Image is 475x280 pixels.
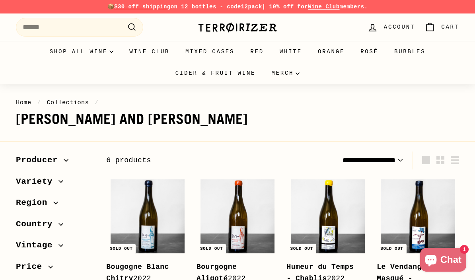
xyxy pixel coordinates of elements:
[93,99,101,106] span: /
[242,41,272,62] a: Red
[197,244,226,253] div: Sold out
[107,244,136,253] div: Sold out
[16,173,93,194] button: Variety
[263,62,308,84] summary: Merch
[177,41,242,62] a: Mixed Cases
[16,111,459,127] h1: [PERSON_NAME] and [PERSON_NAME]
[16,2,459,11] p: 📦 on 12 bottles - code | 10% off for members.
[16,175,58,189] span: Variety
[42,41,122,62] summary: Shop all wine
[16,98,459,107] nav: breadcrumbs
[241,4,262,10] strong: 12pack
[441,23,459,31] span: Cart
[16,196,53,210] span: Region
[272,41,310,62] a: White
[16,239,58,252] span: Vintage
[106,155,282,166] div: 6 products
[47,99,89,106] a: Collections
[167,62,264,84] a: Cider & Fruit Wine
[16,99,31,106] a: Home
[310,41,352,62] a: Orange
[287,244,316,253] div: Sold out
[16,237,93,258] button: Vintage
[377,244,406,253] div: Sold out
[16,258,93,280] button: Price
[362,16,420,39] a: Account
[418,248,469,274] inbox-online-store-chat: Shopify online store chat
[121,41,177,62] a: Wine Club
[16,260,48,274] span: Price
[386,41,433,62] a: Bubbles
[16,152,93,173] button: Producer
[16,194,93,216] button: Region
[35,99,43,106] span: /
[308,4,340,10] a: Wine Club
[16,216,93,237] button: Country
[16,218,58,231] span: Country
[114,4,171,10] span: $30 off shipping
[420,16,464,39] a: Cart
[16,154,64,167] span: Producer
[384,23,415,31] span: Account
[352,41,386,62] a: Rosé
